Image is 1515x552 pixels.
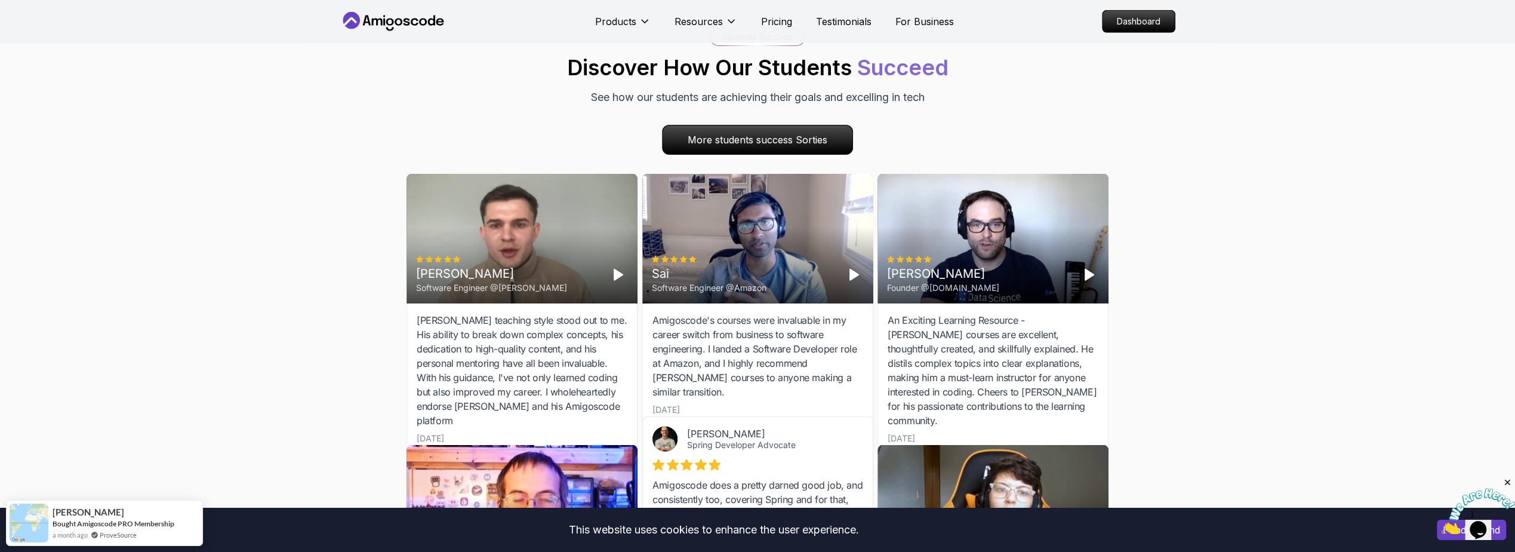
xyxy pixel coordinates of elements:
[53,507,124,517] span: [PERSON_NAME]
[595,14,651,38] button: Products
[662,125,853,155] a: More students success Sorties
[417,313,627,428] div: [PERSON_NAME] teaching style stood out to me. His ability to break down complex concepts, his ded...
[417,433,444,444] div: [DATE]
[77,519,174,528] a: Amigoscode PRO Membership
[675,14,737,38] button: Resources
[857,54,949,81] span: Succeed
[1103,11,1175,32] p: Dashboard
[761,14,792,29] a: Pricing
[595,14,636,29] p: Products
[652,313,863,399] div: Amigoscode's courses were invaluable in my career switch from business to software engineering. I...
[816,14,872,29] a: Testimonials
[9,517,1419,543] div: This website uses cookies to enhance the user experience.
[1102,10,1175,33] a: Dashboard
[845,265,864,284] button: Play
[888,313,1098,428] div: An Exciting Learning Resource - [PERSON_NAME] courses are excellent, thoughtfully created, and sk...
[652,404,680,416] div: [DATE]
[652,282,766,294] div: Software Engineer @Amazon
[609,265,628,284] button: Play
[416,265,567,282] div: [PERSON_NAME]
[416,282,567,294] div: Software Engineer @[PERSON_NAME]
[888,433,915,444] div: [DATE]
[687,428,844,440] div: [PERSON_NAME]
[100,530,137,540] a: ProveSource
[663,125,852,154] p: More students success Sorties
[53,530,88,540] span: a month ago
[675,14,723,29] p: Resources
[652,427,678,452] img: Josh Long avatar
[53,519,76,528] span: Bought
[5,5,10,15] span: 1
[567,56,949,79] h2: Discover How Our Students
[10,504,48,542] img: provesource social proof notification image
[887,282,999,294] div: Founder @[DOMAIN_NAME]
[591,89,925,106] p: See how our students are achieving their goals and excelling in tech
[652,265,766,282] div: Sai
[1080,265,1099,284] button: Play
[687,440,796,450] a: Spring Developer Advocate
[1441,477,1515,534] iframe: chat widget
[1437,520,1506,540] button: Accept cookies
[887,265,999,282] div: [PERSON_NAME]
[895,14,954,29] a: For Business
